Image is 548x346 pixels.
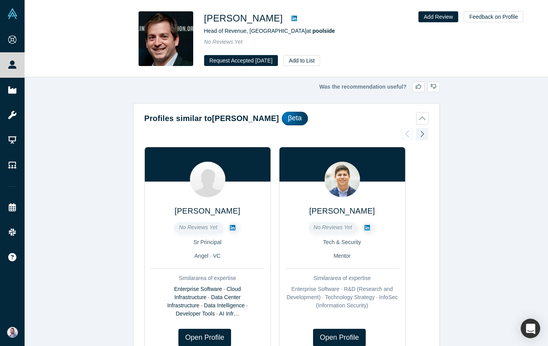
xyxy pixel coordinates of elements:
button: Profiles similar to[PERSON_NAME]βeta [144,112,429,125]
div: Mentor [285,252,400,260]
h1: [PERSON_NAME] [204,11,283,25]
button: Feedback on Profile [464,11,523,22]
div: Similar area of expertise [150,274,265,282]
button: Add to List [283,55,320,66]
div: Similar area of expertise [285,274,400,282]
img: Alchemist Vault Logo [7,8,18,19]
img: Joseph Pantoga's Profile Image [324,162,360,197]
img: Murat Kilicoglu's Profile Image [190,162,225,197]
a: [PERSON_NAME] [309,207,375,215]
button: Request Accepted [DATE] [204,55,278,66]
span: Sr Principal [194,239,222,245]
span: Enterprise Software · R&D (Research and Development) · Technology Strategy · InfoSec (Information... [286,286,398,309]
a: poolside [313,28,335,34]
div: Angel · VC [150,252,265,260]
img: Jeff Jones's Profile Image [139,11,193,66]
span: Tech & Security [323,239,361,245]
img: Sam Jadali's Account [7,327,18,338]
span: No Reviews Yet [204,39,243,45]
button: Add Review [418,11,459,22]
a: [PERSON_NAME] [174,207,240,215]
span: No Reviews Yet [313,224,352,230]
span: No Reviews Yet [179,224,217,230]
div: βeta [282,112,308,125]
div: Was the recommendation useful? [133,82,440,92]
span: Head of Revenue, [GEOGRAPHIC_DATA] at [204,28,335,34]
div: Enterprise Software · Cloud Infrastructure · Data Center Infrastructure · Data Intelligence · Dev... [150,285,265,318]
h2: Profiles similar to [PERSON_NAME] [144,112,279,124]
